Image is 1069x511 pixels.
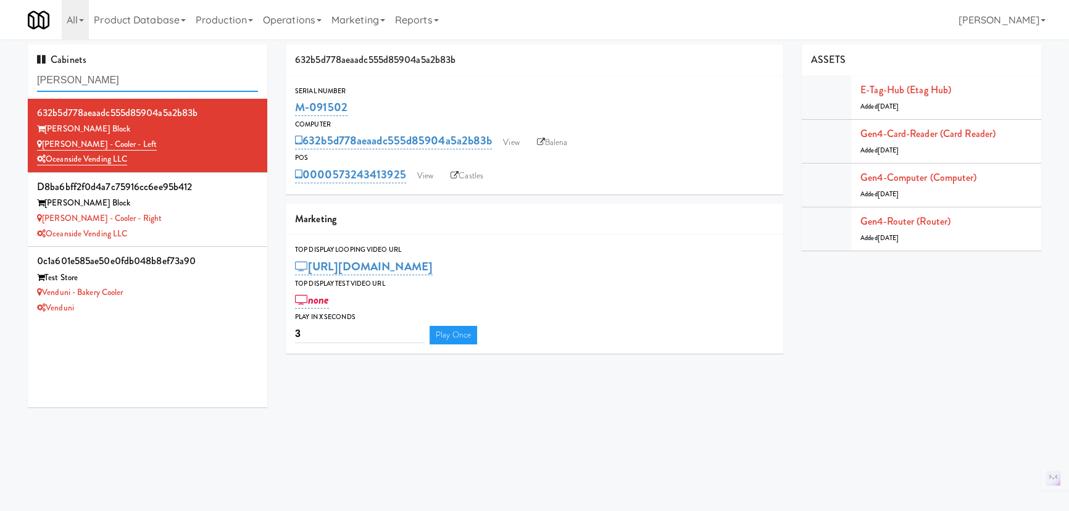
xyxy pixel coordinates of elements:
[37,69,258,92] input: Search cabinets
[37,138,157,151] a: [PERSON_NAME] - Cooler - Left
[295,278,774,290] div: Top Display Test Video Url
[37,228,127,239] a: Oceanside Vending LLC
[37,270,258,286] div: Test Store
[37,52,86,67] span: Cabinets
[37,122,258,137] div: [PERSON_NAME] Block
[295,99,347,116] a: M-091502
[295,132,492,149] a: 632b5d778aeaadc555d85904a5a2b83b
[295,311,774,323] div: Play in X seconds
[295,85,774,98] div: Serial Number
[860,214,950,228] a: Gen4-router (Router)
[37,178,258,196] div: d8ba6bff2f0d4a7c75916cc6ee95b412
[295,118,774,131] div: Computer
[411,167,439,185] a: View
[860,102,899,111] span: Added
[497,133,525,152] a: View
[37,252,258,270] div: 0c1a601e585ae50e0fdb048b8ef73a90
[878,189,899,199] span: [DATE]
[28,173,267,247] li: d8ba6bff2f0d4a7c75916cc6ee95b412[PERSON_NAME] Block [PERSON_NAME] - Cooler - RightOceanside Vendi...
[860,127,996,141] a: Gen4-card-reader (Card Reader)
[295,258,433,275] a: [URL][DOMAIN_NAME]
[37,153,127,165] a: Oceanside Vending LLC
[295,152,774,164] div: POS
[295,212,336,226] span: Marketing
[37,286,123,298] a: Venduni - Bakery Cooler
[28,9,49,31] img: Micromart
[295,291,329,309] a: none
[878,102,899,111] span: [DATE]
[860,83,951,97] a: E-tag-hub (Etag Hub)
[811,52,846,67] span: ASSETS
[430,326,477,344] a: Play Once
[878,233,899,243] span: [DATE]
[860,189,899,199] span: Added
[295,244,774,256] div: Top Display Looping Video Url
[37,196,258,211] div: [PERSON_NAME] Block
[860,146,899,155] span: Added
[860,233,899,243] span: Added
[878,146,899,155] span: [DATE]
[860,170,976,185] a: Gen4-computer (Computer)
[37,212,162,224] a: [PERSON_NAME] - Cooler - Right
[28,247,267,320] li: 0c1a601e585ae50e0fdb048b8ef73a90Test Store Venduni - Bakery CoolerVenduni
[37,302,74,314] a: Venduni
[531,133,574,152] a: Balena
[295,166,406,183] a: 0000573243413925
[28,99,267,173] li: 632b5d778aeaadc555d85904a5a2b83b[PERSON_NAME] Block [PERSON_NAME] - Cooler - LeftOceanside Vendin...
[286,44,783,76] div: 632b5d778aeaadc555d85904a5a2b83b
[444,167,489,185] a: Castles
[37,104,258,122] div: 632b5d778aeaadc555d85904a5a2b83b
